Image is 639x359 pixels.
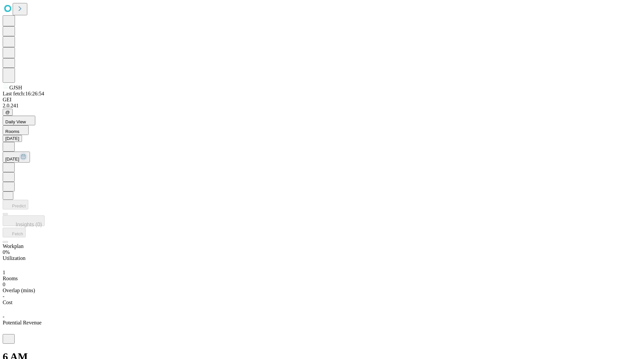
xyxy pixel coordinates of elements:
span: 0% [3,249,10,255]
span: GJSH [9,85,22,90]
span: 1 [3,270,5,275]
span: Cost [3,299,12,305]
button: [DATE] [3,152,30,163]
div: 2.0.241 [3,103,636,109]
span: Workplan [3,243,24,249]
button: Fetch [3,228,26,237]
span: Last fetch: 16:26:54 [3,91,44,96]
span: [DATE] [5,157,19,162]
span: Rooms [5,129,19,134]
button: @ [3,109,13,116]
span: - [3,294,4,299]
div: GEI [3,97,636,103]
span: Potential Revenue [3,320,42,325]
button: Predict [3,200,28,209]
span: Overlap (mins) [3,288,35,293]
span: Rooms [3,276,18,281]
span: Utilization [3,255,25,261]
span: Insights (0) [16,222,42,227]
span: Daily View [5,119,26,124]
span: @ [5,110,10,115]
button: Rooms [3,125,29,135]
button: Daily View [3,116,35,125]
button: Insights (0) [3,215,45,226]
span: 0 [3,282,5,287]
button: [DATE] [3,135,22,142]
span: - [3,314,4,319]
